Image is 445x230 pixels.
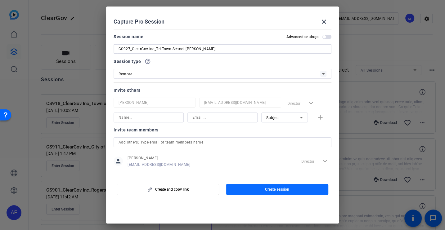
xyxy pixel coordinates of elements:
span: Remote [119,72,132,76]
span: Create session [265,187,289,192]
span: Subject [266,116,280,120]
input: Enter Session Name [119,45,326,53]
button: Create session [226,184,329,195]
input: Email... [192,114,253,121]
div: Capture Pro Session [114,14,331,29]
input: Add others: Type email or team members name [119,139,326,146]
input: Name... [119,114,179,121]
span: [PERSON_NAME] [128,156,190,161]
input: Email... [204,99,276,106]
span: [EMAIL_ADDRESS][DOMAIN_NAME] [128,162,190,167]
mat-icon: close [320,18,328,25]
div: Invite others [114,86,331,94]
div: Session name [114,33,143,40]
span: Session type [114,58,141,65]
button: Create and copy link [117,184,219,195]
div: Invite team members [114,126,331,134]
h2: Advanced settings [286,34,318,39]
mat-icon: person [114,157,123,166]
input: Name... [119,99,191,106]
span: Create and copy link [155,187,189,192]
mat-icon: help_outline [145,58,151,64]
